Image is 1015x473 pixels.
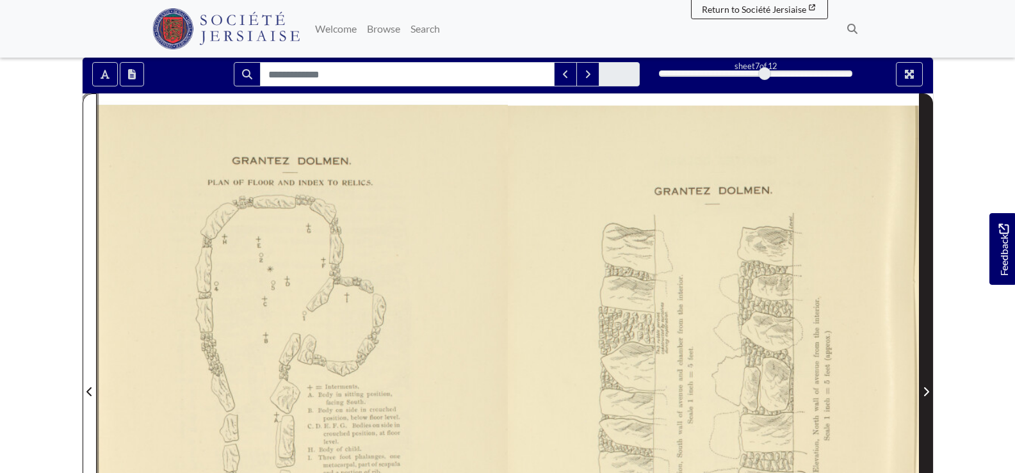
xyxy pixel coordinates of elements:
[755,61,759,71] span: 7
[152,5,300,52] a: Société Jersiaise logo
[996,223,1011,275] span: Feedback
[405,16,445,42] a: Search
[702,4,806,15] span: Return to Société Jersiaise
[260,62,555,86] input: Search for
[659,60,852,72] div: sheet of 12
[234,62,261,86] button: Search
[576,62,599,86] button: Next Match
[362,16,405,42] a: Browse
[120,62,144,86] button: Open transcription window
[554,62,577,86] button: Previous Match
[989,213,1015,285] a: Would you like to provide feedback?
[896,62,923,86] button: Full screen mode
[152,8,300,49] img: Société Jersiaise
[310,16,362,42] a: Welcome
[92,62,118,86] button: Toggle text selection (Alt+T)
